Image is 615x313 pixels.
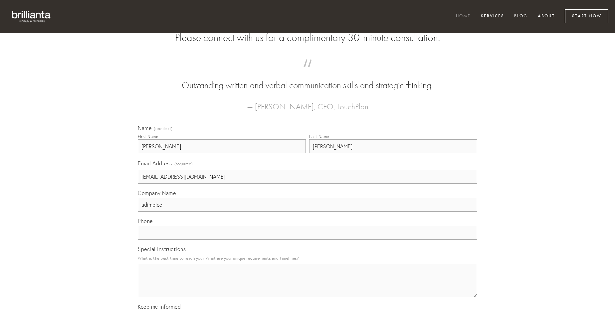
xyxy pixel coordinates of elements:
[138,303,181,310] span: Keep me informed
[510,11,532,22] a: Blog
[452,11,475,22] a: Home
[477,11,509,22] a: Services
[565,9,608,23] a: Start Now
[138,31,477,44] h2: Please connect with us for a complimentary 30-minute consultation.
[154,127,172,131] span: (required)
[174,159,193,168] span: (required)
[148,66,467,92] blockquote: Outstanding written and verbal communication skills and strategic thinking.
[138,125,151,131] span: Name
[138,246,186,252] span: Special Instructions
[533,11,559,22] a: About
[148,92,467,113] figcaption: — [PERSON_NAME], CEO, TouchPlan
[7,7,57,26] img: brillianta - research, strategy, marketing
[138,134,158,139] div: First Name
[309,134,329,139] div: Last Name
[138,190,176,196] span: Company Name
[148,66,467,79] span: “
[138,218,153,224] span: Phone
[138,160,172,167] span: Email Address
[138,254,477,263] p: What is the best time to reach you? What are your unique requirements and timelines?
